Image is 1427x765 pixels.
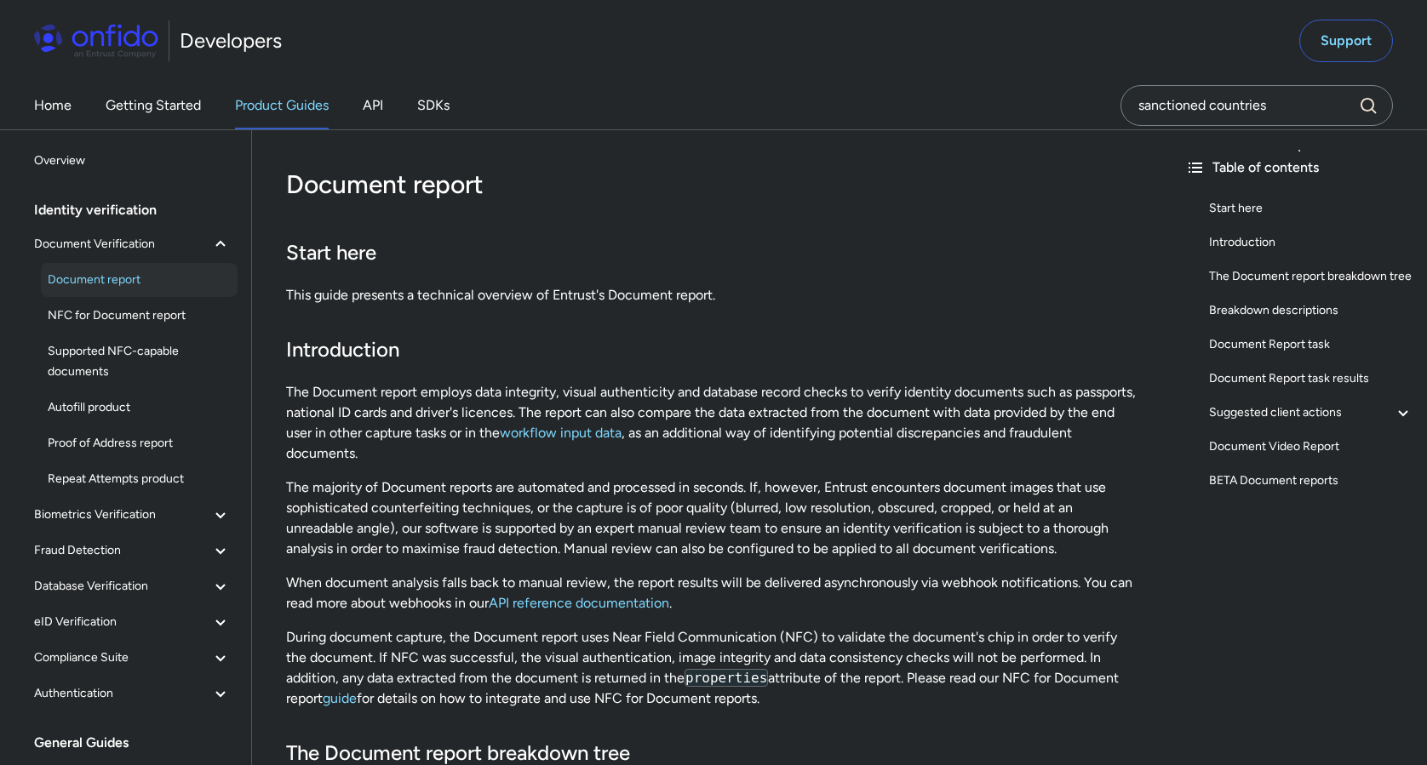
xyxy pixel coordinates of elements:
a: Proof of Address report [41,426,238,460]
input: Onfido search input field [1120,85,1393,126]
a: guide [323,690,357,706]
a: Document Report task results [1209,368,1413,389]
p: When document analysis falls back to manual review, the report results will be delivered asynchro... [286,573,1138,614]
span: Authentication [34,683,210,704]
a: API reference documentation [489,595,669,611]
a: API [363,82,383,129]
a: NFC for Document report [41,299,238,333]
span: Document Verification [34,234,210,254]
p: During document capture, the Document report uses Near Field Communication (NFC) to validate the ... [286,627,1138,709]
span: Document report [48,270,231,290]
a: Supported NFC-capable documents [41,334,238,389]
p: The Document report employs data integrity, visual authenticity and database record checks to ver... [286,382,1138,464]
div: Identity verification [34,193,244,227]
span: NFC for Document report [48,305,231,326]
h2: Start here [286,239,1138,268]
span: Autofill product [48,397,231,418]
a: Start here [1209,198,1413,219]
button: eID Verification [27,605,238,639]
span: Fraud Detection [34,540,210,561]
button: Biometrics Verification [27,498,238,532]
p: The majority of Document reports are automated and processed in seconds. If, however, Entrust enc... [286,477,1138,559]
code: properties [685,669,768,687]
a: SDKs [417,82,450,129]
a: Home [34,82,72,129]
a: Overview [27,144,238,178]
a: Support [1299,20,1393,62]
a: Document Video Report [1209,437,1413,457]
span: Database Verification [34,576,210,597]
div: Table of contents [1185,157,1413,178]
button: Database Verification [27,569,238,603]
button: Document Verification [27,227,238,261]
span: Compliance Suite [34,648,210,668]
button: Compliance Suite [27,641,238,675]
span: Supported NFC-capable documents [48,341,231,382]
a: Product Guides [235,82,329,129]
a: Repeat Attempts product [41,462,238,496]
span: Biometrics Verification [34,505,210,525]
img: Onfido Logo [34,24,158,58]
span: Proof of Address report [48,433,231,454]
a: Autofill product [41,391,238,425]
span: Repeat Attempts product [48,469,231,489]
a: The Document report breakdown tree [1209,266,1413,287]
a: workflow input data [500,425,622,441]
span: Overview [34,151,231,171]
a: Document Report task [1209,334,1413,355]
h2: Introduction [286,336,1138,365]
a: Suggested client actions [1209,402,1413,423]
span: eID Verification [34,612,210,632]
a: Introduction [1209,232,1413,253]
h1: Document report [286,168,1138,202]
button: Authentication [27,677,238,711]
a: BETA Document reports [1209,471,1413,491]
p: This guide presents a technical overview of Entrust's Document report. [286,285,1138,305]
a: Document report [41,263,238,297]
h1: Developers [180,27,282,54]
button: Fraud Detection [27,534,238,568]
a: Getting Started [106,82,201,129]
div: General Guides [34,726,244,760]
a: Breakdown descriptions [1209,300,1413,321]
